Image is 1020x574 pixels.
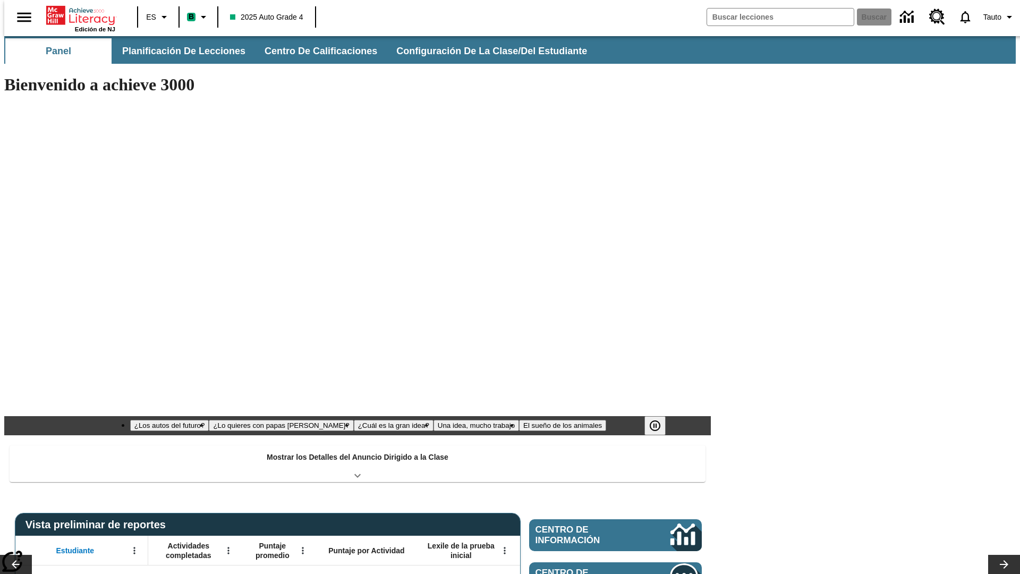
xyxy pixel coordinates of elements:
[894,3,923,32] a: Centro de información
[354,420,433,431] button: Diapositiva 3 ¿Cuál es la gran idea?
[247,541,298,560] span: Puntaje promedio
[923,3,951,31] a: Centro de recursos, Se abrirá en una pestaña nueva.
[46,4,115,32] div: Portada
[295,543,311,559] button: Abrir menú
[183,7,214,27] button: Boost El color de la clase es verde menta. Cambiar el color de la clase.
[46,5,115,26] a: Portada
[56,546,95,555] span: Estudiante
[4,75,711,95] h1: Bienvenido a achieve 3000
[988,555,1020,574] button: Carrusel de lecciones, seguir
[267,452,448,463] p: Mostrar los Detalles del Anuncio Dirigido a la Clase
[951,3,979,31] a: Notificaciones
[230,12,303,23] span: 2025 Auto Grade 4
[154,541,224,560] span: Actividades completadas
[328,546,404,555] span: Puntaje por Actividad
[535,525,635,546] span: Centro de información
[114,38,254,64] button: Planificación de lecciones
[130,420,209,431] button: Diapositiva 1 ¿Los autos del futuro?
[209,420,353,431] button: Diapositiva 2 ¿Lo quieres con papas fritas?
[983,12,1001,23] span: Tauto
[644,416,676,435] div: Pausar
[141,7,175,27] button: Lenguaje: ES, Selecciona un idioma
[25,519,171,531] span: Vista preliminar de reportes
[5,38,112,64] button: Panel
[979,7,1020,27] button: Perfil/Configuración
[433,420,519,431] button: Diapositiva 4 Una idea, mucho trabajo
[4,38,597,64] div: Subbarra de navegación
[519,420,606,431] button: Diapositiva 5 El sueño de los animales
[4,36,1016,64] div: Subbarra de navegación
[388,38,596,64] button: Configuración de la clase/del estudiante
[75,26,115,32] span: Edición de NJ
[189,10,194,23] span: B
[529,519,702,551] a: Centro de información
[644,416,666,435] button: Pausar
[707,9,854,26] input: Buscar campo
[146,12,156,23] span: ES
[256,38,386,64] button: Centro de calificaciones
[126,543,142,559] button: Abrir menú
[8,2,40,33] button: Abrir el menú lateral
[10,445,705,482] div: Mostrar los Detalles del Anuncio Dirigido a la Clase
[422,541,500,560] span: Lexile de la prueba inicial
[497,543,513,559] button: Abrir menú
[220,543,236,559] button: Abrir menú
